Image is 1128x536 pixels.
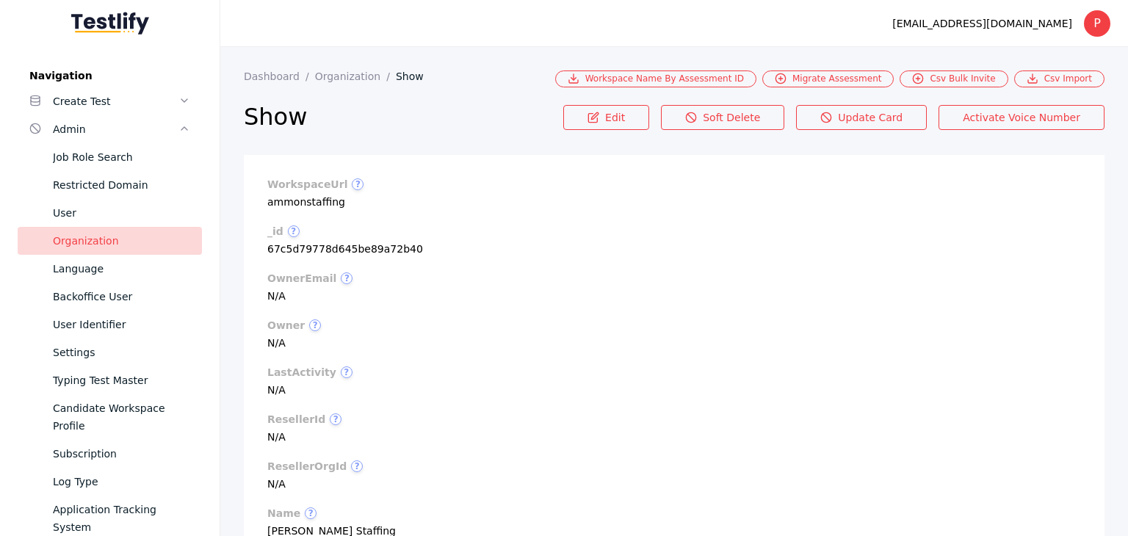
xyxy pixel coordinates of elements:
[1084,10,1110,37] div: P
[18,440,202,468] a: Subscription
[267,319,1081,331] label: owner
[53,232,190,250] div: Organization
[762,70,894,87] a: Migrate Assessment
[53,120,178,138] div: Admin
[267,225,1081,237] label: _id
[352,178,364,190] span: ?
[18,143,202,171] a: Job Role Search
[71,12,149,35] img: Testlify - Backoffice
[53,445,190,463] div: Subscription
[563,105,649,130] a: Edit
[661,105,784,130] a: Soft Delete
[18,394,202,440] a: Candidate Workspace Profile
[18,311,202,338] a: User Identifier
[330,413,341,425] span: ?
[900,70,1008,87] a: Csv Bulk Invite
[288,225,300,237] span: ?
[53,344,190,361] div: Settings
[53,316,190,333] div: User Identifier
[939,105,1104,130] a: Activate Voice Number
[315,70,396,82] a: Organization
[305,507,317,519] span: ?
[244,70,315,82] a: Dashboard
[267,507,1081,519] label: name
[351,460,363,472] span: ?
[18,255,202,283] a: Language
[53,260,190,278] div: Language
[53,399,190,435] div: Candidate Workspace Profile
[53,176,190,194] div: Restricted Domain
[267,272,1081,302] section: N/A
[267,413,1081,443] section: N/A
[53,501,190,536] div: Application Tracking System
[267,178,1081,208] section: ammonstaffing
[892,15,1072,32] div: [EMAIL_ADDRESS][DOMAIN_NAME]
[1014,70,1104,87] a: Csv Import
[53,204,190,222] div: User
[341,272,352,284] span: ?
[18,366,202,394] a: Typing Test Master
[267,178,1081,190] label: workspaceUrl
[244,102,563,131] h2: Show
[796,105,927,130] a: Update Card
[18,468,202,496] a: Log Type
[309,319,321,331] span: ?
[267,272,1081,284] label: ownerEmail
[267,366,1081,378] label: lastActivity
[53,372,190,389] div: Typing Test Master
[341,366,352,378] span: ?
[267,366,1081,396] section: N/A
[18,199,202,227] a: User
[267,460,1081,490] section: N/A
[396,70,435,82] a: Show
[18,171,202,199] a: Restricted Domain
[18,227,202,255] a: Organization
[18,70,202,82] label: Navigation
[53,473,190,490] div: Log Type
[555,70,756,87] a: Workspace Name By Assessment ID
[267,460,1081,472] label: resellerOrgId
[53,93,178,110] div: Create Test
[18,283,202,311] a: Backoffice User
[267,413,1081,425] label: resellerId
[18,338,202,366] a: Settings
[267,319,1081,349] section: N/A
[53,288,190,305] div: Backoffice User
[53,148,190,166] div: Job Role Search
[267,225,1081,255] section: 67c5d79778d645be89a72b40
